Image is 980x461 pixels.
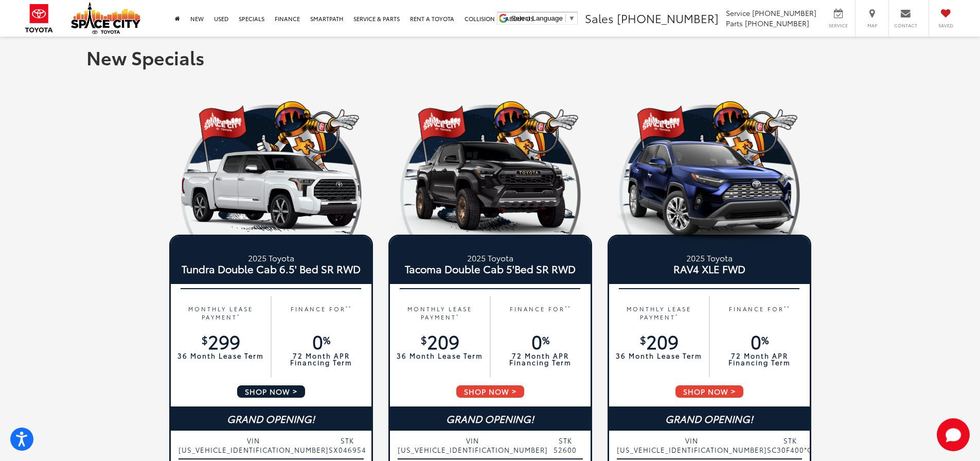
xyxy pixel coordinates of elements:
[767,436,813,454] span: STK SC30F400*O
[176,305,266,322] p: MONTHLY LEASE PAYMENT
[176,352,266,359] p: 36 Month Lease Term
[395,305,485,322] p: MONTHLY LEASE PAYMENT
[388,139,592,241] img: 25_Tacoma_Trailhunter_Black_Right
[86,47,894,67] h1: New Specials
[71,2,140,34] img: Space City Toyota
[715,352,805,366] p: 72 Month APR Financing Term
[173,263,369,274] span: Tundra Double Cab 6.5' Bed SR RWD
[495,305,585,322] p: FINANCE FOR
[608,139,811,241] img: 25_RAV4_Limited_Blueprint_Right
[568,14,575,22] span: ▼
[674,384,744,399] span: SHOP NOW
[861,22,883,29] span: Map
[329,436,366,454] span: STK SX046954
[937,418,970,451] button: Toggle Chat Window
[751,328,769,354] span: 0
[565,14,566,22] span: ​
[169,139,373,241] img: 25_Tundra_Capstone_White_Right
[608,96,811,235] img: 19_1749068609.png
[455,384,525,399] span: SHOP NOW
[511,14,575,22] a: Select Language​
[726,8,750,18] span: Service
[612,252,807,263] small: 2025 Toyota
[276,305,366,322] p: FINANCE FOR
[202,328,240,354] span: 299
[276,352,366,366] p: 72 Month APR Financing Term
[169,96,373,235] img: 19_1749068609.png
[393,263,588,274] span: Tacoma Double Cab 5'Bed SR RWD
[398,436,548,454] span: VIN [US_VEHICLE_IDENTIFICATION_NUMBER]
[179,436,329,454] span: VIN [US_VEHICLE_IDENTIFICATION_NUMBER]
[171,406,371,431] div: GRAND OPENING!
[542,332,549,347] sup: %
[617,10,719,26] span: [PHONE_NUMBER]
[421,328,459,354] span: 209
[745,18,809,28] span: [PHONE_NUMBER]
[390,406,591,431] div: GRAND OPENING!
[202,332,208,347] sup: $
[173,252,369,263] small: 2025 Toyota
[312,328,330,354] span: 0
[511,14,563,22] span: Select Language
[614,352,704,359] p: 36 Month Lease Term
[393,252,588,263] small: 2025 Toyota
[934,22,957,29] span: Saved
[236,384,306,399] span: SHOP NOW
[531,328,549,354] span: 0
[395,352,485,359] p: 36 Month Lease Term
[388,96,592,235] img: 19_1749068609.png
[548,436,583,454] span: STK 52600
[937,418,970,451] svg: Start Chat
[495,352,585,366] p: 72 Month APR Financing Term
[617,436,767,454] span: VIN [US_VEHICLE_IDENTIFICATION_NUMBER]
[421,332,427,347] sup: $
[894,22,917,29] span: Contact
[612,263,807,274] span: RAV4 XLE FWD
[614,305,704,322] p: MONTHLY LEASE PAYMENT
[761,332,769,347] sup: %
[827,22,850,29] span: Service
[609,406,810,431] div: GRAND OPENING!
[323,332,330,347] sup: %
[585,10,614,26] span: Sales
[752,8,816,18] span: [PHONE_NUMBER]
[715,305,805,322] p: FINANCE FOR
[726,18,743,28] span: Parts
[640,328,679,354] span: 209
[640,332,646,347] sup: $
